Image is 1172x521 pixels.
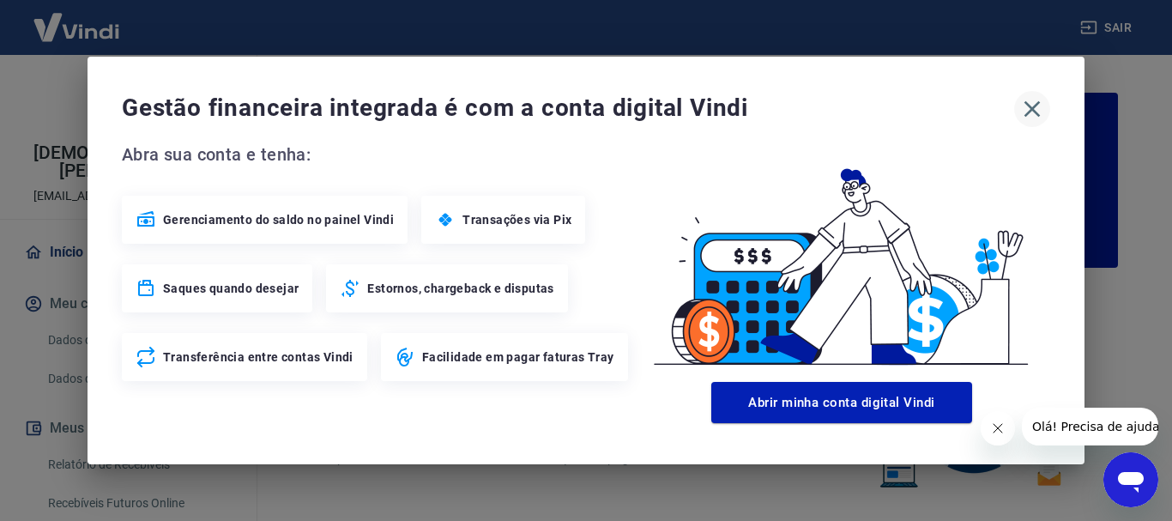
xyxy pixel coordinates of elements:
[422,348,614,366] span: Facilidade em pagar faturas Tray
[122,91,1014,125] span: Gestão financeira integrada é com a conta digital Vindi
[163,348,353,366] span: Transferência entre contas Vindi
[367,280,553,297] span: Estornos, chargeback e disputas
[1103,452,1158,507] iframe: Botão para abrir a janela de mensagens
[462,211,571,228] span: Transações via Pix
[163,211,394,228] span: Gerenciamento do saldo no painel Vindi
[1022,408,1158,445] iframe: Mensagem da empresa
[10,12,144,26] span: Olá! Precisa de ajuda?
[122,141,633,168] span: Abra sua conta e tenha:
[163,280,299,297] span: Saques quando desejar
[711,382,972,423] button: Abrir minha conta digital Vindi
[633,141,1050,375] img: Good Billing
[981,411,1015,445] iframe: Fechar mensagem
